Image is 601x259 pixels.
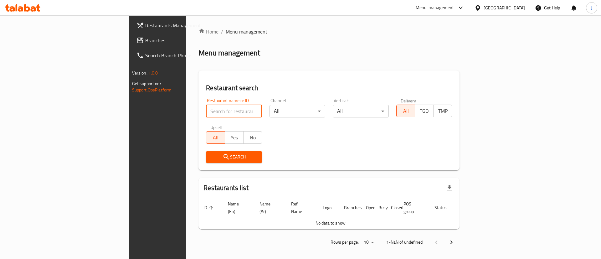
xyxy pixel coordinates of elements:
th: Logo [318,198,339,217]
h2: Menu management [198,48,260,58]
span: Restaurants Management [145,22,224,29]
span: Ref. Name [291,200,310,215]
span: No [246,133,259,142]
h2: Restaurant search [206,83,452,93]
div: All [333,105,389,117]
a: Branches [131,33,229,48]
span: Search Branch Phone [145,52,224,59]
span: J [591,4,592,11]
span: Branches [145,37,224,44]
th: Busy [373,198,386,217]
button: Search [206,151,262,163]
button: All [396,105,415,117]
a: Search Branch Phone [131,48,229,63]
span: Yes [228,133,241,142]
a: Restaurants Management [131,18,229,33]
span: Get support on: [132,80,161,88]
span: 1.0.0 [148,69,158,77]
span: Search [211,153,257,161]
div: Export file [442,180,457,195]
div: Rows per page: [361,238,376,247]
div: Menu-management [416,4,454,12]
div: All [270,105,326,117]
div: [GEOGRAPHIC_DATA] [484,4,525,11]
input: Search for restaurant name or ID.. [206,105,262,117]
span: Status [434,204,455,211]
a: Support.OpsPlatform [132,86,172,94]
span: ID [203,204,215,211]
table: enhanced table [198,198,484,229]
p: 1-NaN of undefined [386,238,423,246]
button: Next page [444,235,459,250]
span: No data to show [316,219,346,227]
th: Closed [386,198,398,217]
button: TGO [415,105,434,117]
span: All [209,133,222,142]
button: No [243,131,262,144]
span: Name (En) [228,200,247,215]
button: All [206,131,225,144]
label: Delivery [401,98,416,103]
nav: breadcrumb [198,28,460,35]
th: Branches [339,198,361,217]
span: All [399,106,413,116]
h2: Restaurants list [203,183,248,193]
span: Name (Ar) [259,200,279,215]
button: TMP [433,105,452,117]
span: Menu management [226,28,267,35]
p: Rows per page: [331,238,359,246]
button: Yes [225,131,244,144]
span: Version: [132,69,147,77]
span: POS group [403,200,422,215]
label: Upsell [210,125,222,129]
span: TGO [418,106,431,116]
th: Open [361,198,373,217]
span: TMP [436,106,449,116]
